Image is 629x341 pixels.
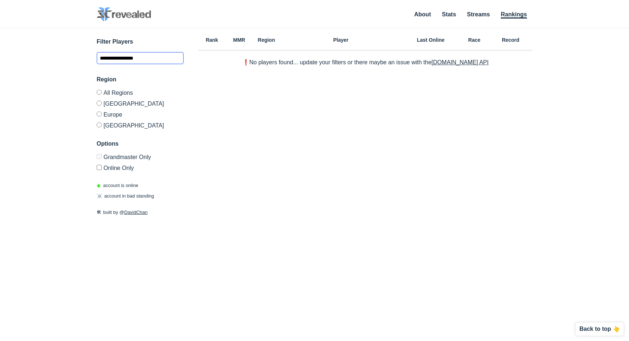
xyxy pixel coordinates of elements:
[124,210,147,215] a: DavidChan
[97,90,184,98] label: All Regions
[414,11,431,17] a: About
[501,11,527,19] a: Rankings
[460,37,489,42] h6: Race
[97,122,102,127] input: [GEOGRAPHIC_DATA]
[97,162,184,171] label: Only show accounts currently laddering
[97,154,184,162] label: Only Show accounts currently in Grandmaster
[97,165,102,170] input: Online Only
[97,7,151,21] img: SC2 Revealed
[97,101,102,106] input: [GEOGRAPHIC_DATA]
[489,37,532,42] h6: Record
[198,37,226,42] h6: Rank
[97,139,184,148] h3: Options
[97,209,184,216] p: built by @
[431,59,488,65] a: [DOMAIN_NAME] API
[97,98,184,109] label: [GEOGRAPHIC_DATA]
[97,154,102,159] input: Grandmaster Only
[97,183,101,188] span: ◉
[579,326,620,332] p: Back to top 👆
[97,111,102,117] input: Europe
[467,11,490,17] a: Streams
[97,37,184,46] h3: Filter Players
[442,11,456,17] a: Stats
[226,37,253,42] h6: MMR
[253,37,280,42] h6: Region
[97,182,138,189] p: account is online
[97,75,184,84] h3: Region
[97,193,102,199] span: ☠️
[97,192,154,200] p: account in bad standing
[97,119,184,129] label: [GEOGRAPHIC_DATA]
[97,210,101,215] span: 🛠
[402,37,460,42] h6: Last Online
[242,60,489,65] p: ❗️No players found... update your filters or there maybe an issue with the
[97,90,102,95] input: All Regions
[280,37,402,42] h6: Player
[97,109,184,119] label: Europe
